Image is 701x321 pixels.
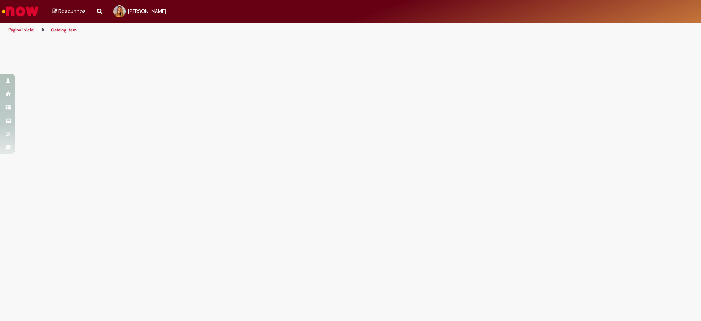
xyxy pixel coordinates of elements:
span: [PERSON_NAME] [128,8,166,14]
a: Página inicial [8,27,35,33]
ul: Trilhas de página [6,23,462,37]
img: ServiceNow [1,4,40,19]
a: Catalog Item [51,27,77,33]
span: Rascunhos [58,8,86,15]
a: Rascunhos [52,8,86,15]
